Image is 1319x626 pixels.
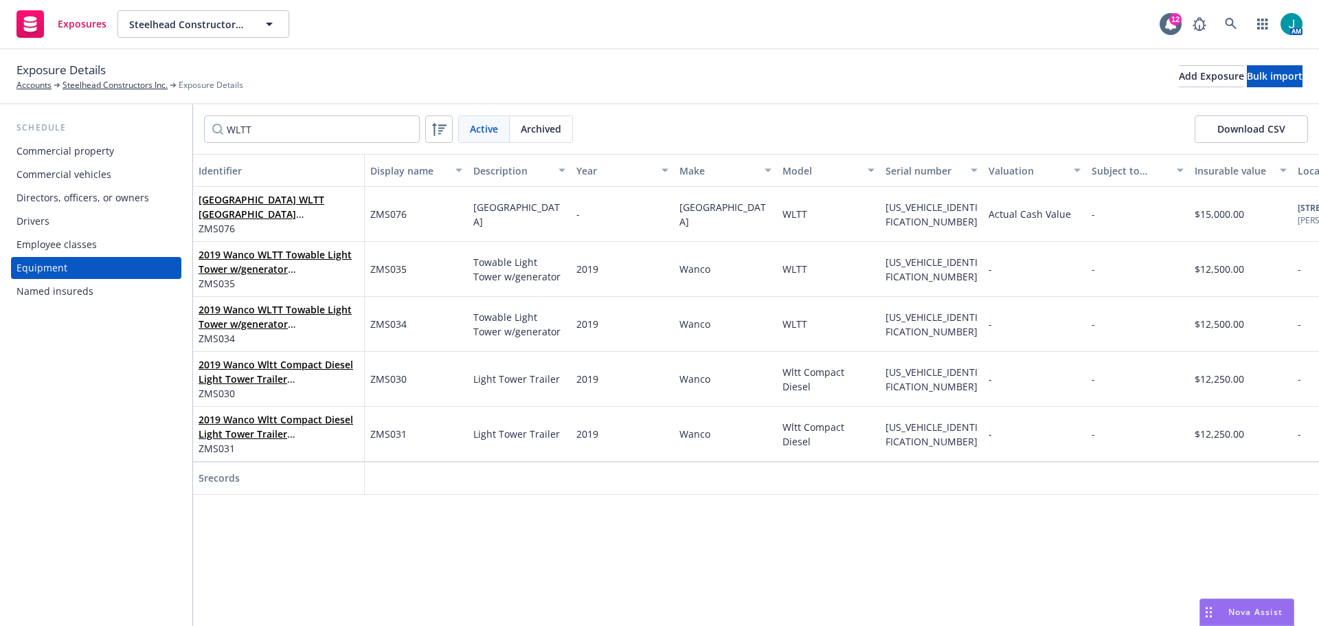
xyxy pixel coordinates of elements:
input: Filter by keyword... [204,115,420,143]
a: 2019 Wanco Wltt Compact Diesel Light Tower Trailer [US_VEHICLE_IDENTIFICATION_NUMBER] [199,358,354,414]
span: ZMS031 [370,427,407,441]
a: 2019 Wanco WLTT Towable Light Tower w/generator [US_VEHICLE_IDENTIFICATION_NUMBER] [199,248,354,304]
a: Drivers [11,210,181,232]
span: ZMS030 [199,386,359,401]
a: Report a Bug [1186,10,1213,38]
div: Named insureds [16,280,93,302]
span: Towable Light Tower w/generator [473,311,561,338]
div: 12 [1169,13,1182,25]
span: 2019 [576,372,598,385]
span: Actual Cash Value [989,208,1071,221]
button: Bulk import [1247,65,1303,87]
span: [US_VEHICLE_IDENTIFICATION_NUMBER] [886,311,978,338]
div: Commercial vehicles [16,164,111,186]
div: Equipment [16,257,67,279]
img: photo [1281,13,1303,35]
span: Exposure Details [16,61,106,79]
span: Light Tower Trailer [473,427,560,440]
span: 5 records [199,471,240,484]
span: 2019 Wanco WLTT Towable Light Tower w/generator [US_VEHICLE_IDENTIFICATION_NUMBER] [199,302,359,331]
span: ZMS076 [370,207,407,221]
span: ZMS034 [370,317,407,331]
span: [US_VEHICLE_IDENTIFICATION_NUMBER] [886,256,978,283]
a: [GEOGRAPHIC_DATA] WLTT [GEOGRAPHIC_DATA] [US_VEHICLE_IDENTIFICATION_NUMBER] [199,193,354,249]
div: Schedule [11,121,181,135]
span: $12,500.00 [1195,262,1244,276]
span: Wanco [679,262,710,276]
a: Directors, officers, or owners [11,187,181,209]
button: Add Exposure [1179,65,1244,87]
span: Wltt Compact Diesel [782,366,847,393]
span: - [989,427,992,440]
span: ZMS076 [199,221,359,236]
a: Search [1217,10,1245,38]
button: Subject to motor vehicle insurance law [1086,154,1189,187]
span: WLTT [782,208,807,221]
div: Commercial property [16,140,114,162]
span: - [1092,262,1095,276]
a: Employee classes [11,234,181,256]
div: Drag to move [1200,599,1217,625]
span: [US_VEHICLE_IDENTIFICATION_NUMBER] [886,201,978,228]
span: Nova Assist [1228,606,1283,618]
button: Download CSV [1195,115,1308,143]
span: [GEOGRAPHIC_DATA] WLTT [GEOGRAPHIC_DATA] [US_VEHICLE_IDENTIFICATION_NUMBER] [199,192,359,221]
span: [GEOGRAPHIC_DATA] [679,201,766,228]
span: - [576,208,580,221]
span: Towable Light Tower w/generator [473,256,561,283]
button: Display name [365,154,468,187]
a: Switch app [1249,10,1276,38]
div: Make [679,164,756,178]
span: - [1298,372,1301,386]
button: Valuation [983,154,1086,187]
span: $15,000.00 [1195,208,1244,221]
span: - [1092,208,1095,221]
button: Insurable value [1189,154,1292,187]
span: WLTT [782,262,807,276]
a: Exposures [11,5,112,43]
span: - [1298,427,1301,441]
span: - [1298,317,1301,331]
span: - [989,262,992,276]
button: Model [777,154,880,187]
span: [US_VEHICLE_IDENTIFICATION_NUMBER] [886,366,978,393]
button: Nova Assist [1199,599,1294,626]
span: 2019 Wanco Wltt Compact Diesel Light Tower Trailer [US_VEHICLE_IDENTIFICATION_NUMBER] [199,357,359,386]
button: Steelhead Constructors Inc. [117,10,289,38]
a: Named insureds [11,280,181,302]
div: Valuation [989,164,1066,178]
div: Subject to motor vehicle insurance law [1092,164,1169,178]
a: Commercial vehicles [11,164,181,186]
span: Exposures [58,19,106,30]
span: Wanco [679,427,710,440]
button: Identifier [193,154,365,187]
span: [US_VEHICLE_IDENTIFICATION_NUMBER] [886,421,978,448]
span: ZMS030 [370,372,407,386]
span: Light Tower Trailer [473,372,560,385]
div: Display name [370,164,447,178]
div: Year [576,164,653,178]
div: Drivers [16,210,49,232]
span: ZMS031 [199,441,359,456]
span: 2019 [576,427,598,440]
div: Directors, officers, or owners [16,187,149,209]
div: Model [782,164,859,178]
span: - [1092,317,1095,331]
span: - [1298,262,1301,276]
button: Description [468,154,571,187]
button: Serial number [880,154,983,187]
div: Identifier [199,164,359,178]
span: Steelhead Constructors Inc. [129,17,248,32]
div: Description [473,164,550,178]
span: ZMS034 [199,331,359,346]
a: Steelhead Constructors Inc. [63,79,168,91]
a: Accounts [16,79,52,91]
span: [GEOGRAPHIC_DATA] [473,201,560,228]
a: 2019 Wanco WLTT Towable Light Tower w/generator [US_VEHICLE_IDENTIFICATION_NUMBER] [199,303,354,359]
div: Serial number [886,164,962,178]
span: $12,250.00 [1195,372,1244,385]
button: Make [674,154,777,187]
